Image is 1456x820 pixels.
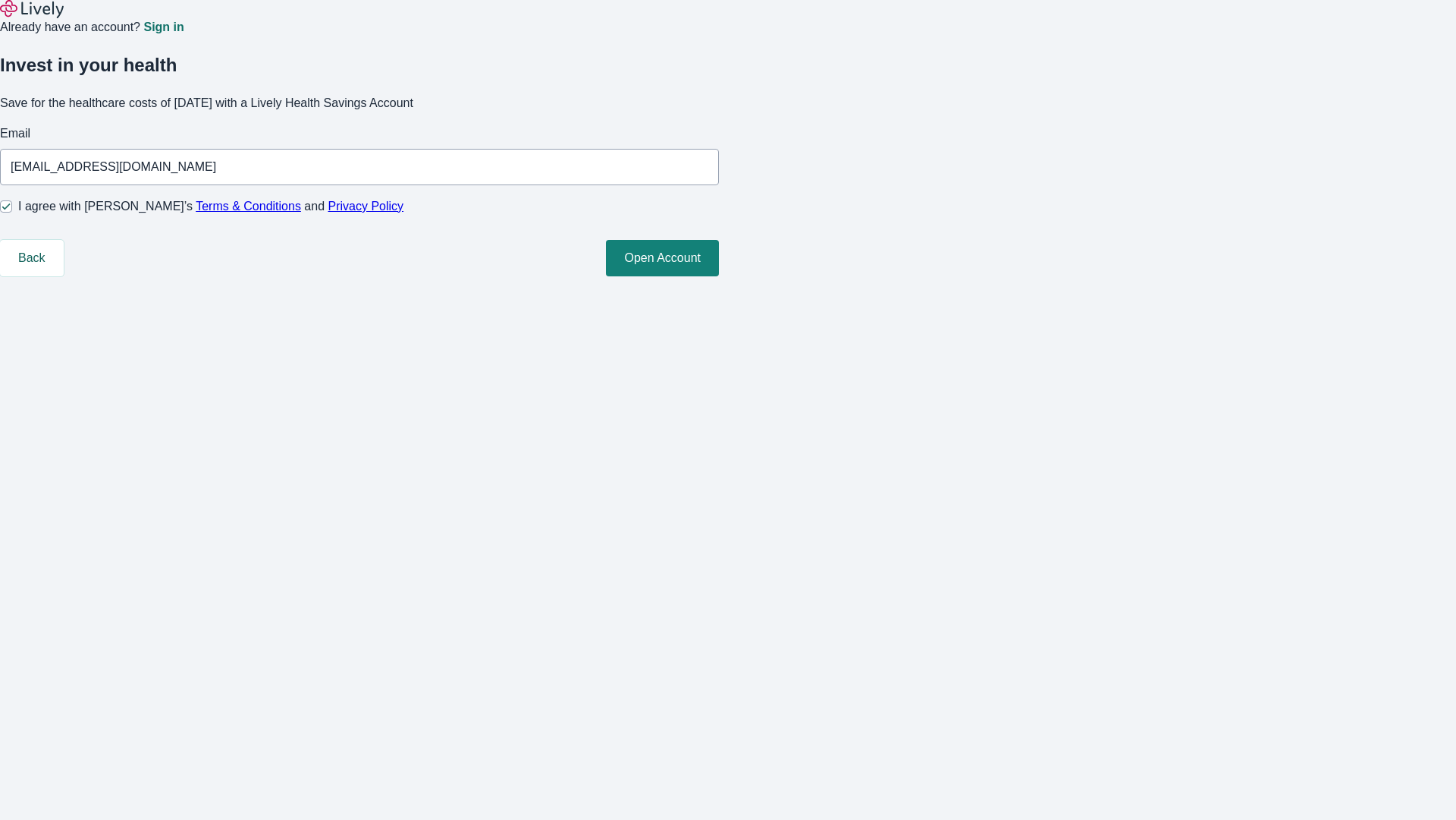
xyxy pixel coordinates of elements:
a: Privacy Policy [328,200,404,213]
a: Terms & Conditions [196,200,301,213]
a: Sign in [143,21,184,33]
span: I agree with [PERSON_NAME]’s and [18,197,403,216]
button: Open Account [606,240,719,276]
